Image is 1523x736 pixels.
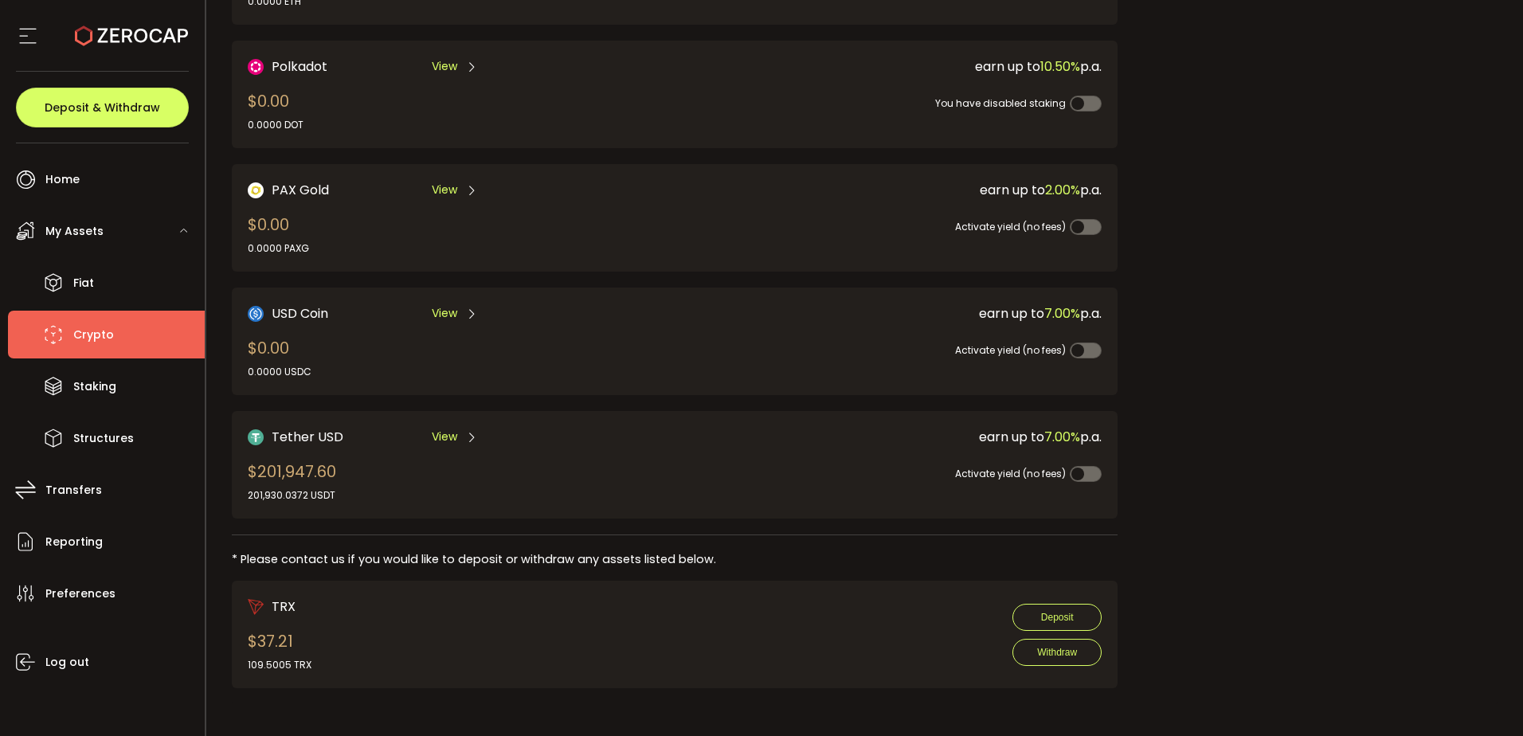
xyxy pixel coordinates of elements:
span: 7.00% [1044,428,1080,446]
span: View [432,58,457,75]
span: 2.00% [1045,181,1080,199]
span: View [432,182,457,198]
button: Deposit [1012,604,1102,631]
span: Structures [73,427,134,450]
img: trx_portfolio.png [248,599,264,615]
span: Activate yield (no fees) [955,343,1066,357]
span: Preferences [45,582,115,605]
span: Transfers [45,479,102,502]
span: Fiat [73,272,94,295]
span: Deposit [1041,612,1074,623]
div: 0.0000 PAXG [248,241,309,256]
span: TRX [272,597,296,617]
div: 201,930.0372 USDT [248,488,336,503]
span: You have disabled staking [935,96,1066,110]
span: Polkadot [272,57,327,76]
div: 109.5005 TRX [248,658,311,672]
div: $0.00 [248,89,303,132]
span: My Assets [45,220,104,243]
div: * Please contact us if you would like to deposit or withdraw any assets listed below. [232,551,1118,568]
div: earn up to p.a. [664,180,1102,200]
span: Reporting [45,530,103,554]
span: Home [45,168,80,191]
span: Staking [73,375,116,398]
div: $0.00 [248,336,311,379]
div: 0.0000 DOT [248,118,303,132]
span: Activate yield (no fees) [955,220,1066,233]
iframe: Chat Widget [1443,660,1523,736]
div: earn up to p.a. [664,303,1102,323]
img: DOT [248,59,264,75]
button: Deposit & Withdraw [16,88,189,127]
span: 10.50% [1040,57,1080,76]
div: earn up to p.a. [664,427,1102,447]
span: USD Coin [272,303,328,323]
span: Crypto [73,323,114,346]
img: USD Coin [248,306,264,322]
span: Activate yield (no fees) [955,467,1066,480]
img: PAX Gold [248,182,264,198]
button: Withdraw [1012,639,1102,666]
div: $37.21 [248,629,311,672]
img: Tether USD [248,429,264,445]
span: View [432,305,457,322]
div: $201,947.60 [248,460,336,503]
span: Withdraw [1037,647,1077,658]
span: 7.00% [1044,304,1080,323]
div: earn up to p.a. [664,57,1102,76]
span: Log out [45,651,89,674]
span: Deposit & Withdraw [45,102,160,113]
div: $0.00 [248,213,309,256]
div: 0.0000 USDC [248,365,311,379]
span: View [432,429,457,445]
span: PAX Gold [272,180,329,200]
span: Tether USD [272,427,343,447]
